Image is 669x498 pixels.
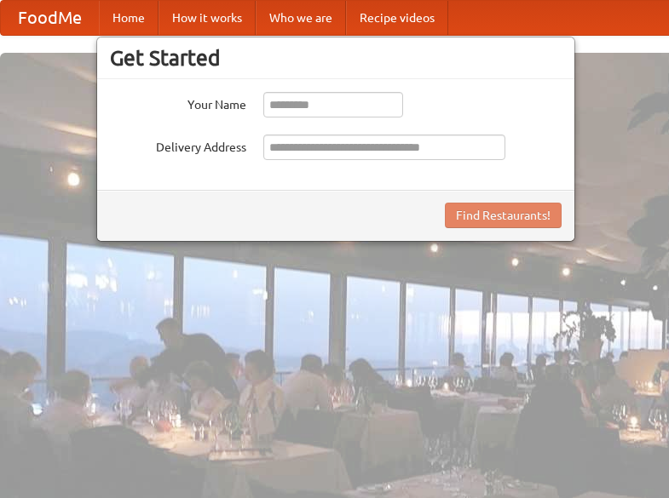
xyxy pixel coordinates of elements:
[110,92,246,113] label: Your Name
[445,203,562,228] button: Find Restaurants!
[159,1,256,35] a: How it works
[99,1,159,35] a: Home
[256,1,346,35] a: Who we are
[1,1,99,35] a: FoodMe
[110,135,246,156] label: Delivery Address
[346,1,448,35] a: Recipe videos
[110,45,562,71] h3: Get Started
